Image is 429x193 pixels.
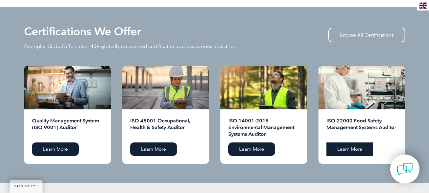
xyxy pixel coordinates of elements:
[130,142,177,156] a: Learn More
[32,142,79,156] a: Learn More
[32,117,103,138] h2: Quality Management System (ISO 9001) Auditor
[326,117,397,138] h2: ISO 22000 Food Safety Management Systems Auditor
[228,117,299,138] h2: ISO 14001:2015 Environmental Management Systems Auditor
[10,180,43,193] a: BACK TO TOP
[328,28,405,42] a: Browse All Certifications
[228,142,275,156] a: Learn More
[130,117,201,138] h2: ISO 45001 Occupational, Health & Safety Auditor
[24,26,141,37] h2: Certifications We Offer
[24,43,236,50] p: Exemplar Global offers over 40+ globally recognized certifications across various industries
[397,161,413,177] img: contact-chat.png
[326,142,373,156] a: Learn More
[419,3,427,9] img: en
